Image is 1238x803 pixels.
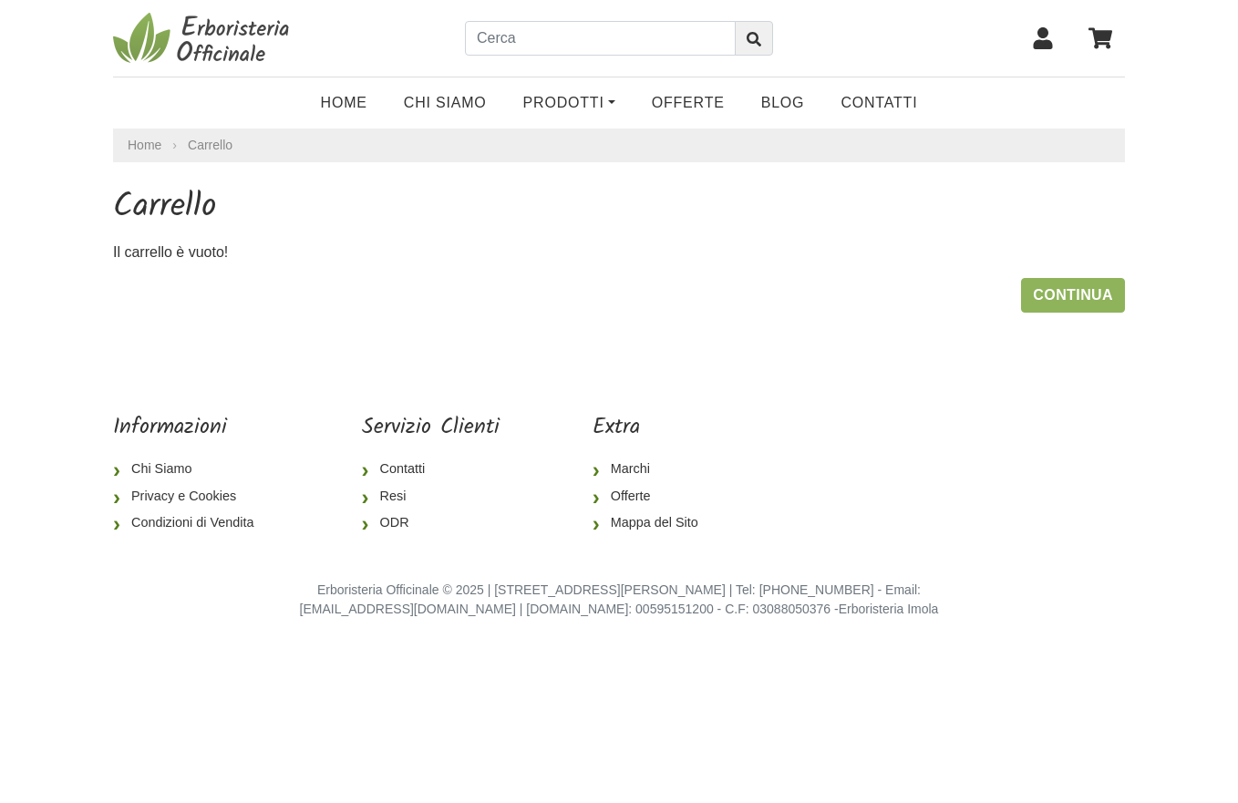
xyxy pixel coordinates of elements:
input: Cerca [465,21,736,56]
a: Carrello [188,138,232,152]
a: Continua [1021,278,1125,313]
a: Contatti [822,85,935,121]
a: Home [128,136,161,155]
a: Erboristeria Imola [839,602,939,616]
img: Erboristeria Officinale [113,11,295,66]
a: Home [303,85,386,121]
a: Chi Siamo [113,456,268,483]
a: Offerte [593,483,713,510]
small: Erboristeria Officinale © 2025 | [STREET_ADDRESS][PERSON_NAME] | Tel: [PHONE_NUMBER] - Email: [EM... [300,582,939,617]
a: Chi Siamo [386,85,505,121]
p: Il carrello è vuoto! [113,242,1125,263]
h1: Carrello [113,188,1125,227]
a: Prodotti [505,85,634,121]
nav: breadcrumb [113,129,1125,162]
a: OFFERTE [634,85,743,121]
iframe: fb:page Facebook Social Plugin [806,415,1125,479]
h5: Informazioni [113,415,268,441]
a: Condizioni di Vendita [113,510,268,537]
a: Blog [743,85,823,121]
a: Privacy e Cookies [113,483,268,510]
a: Resi [362,483,500,510]
a: Marchi [593,456,713,483]
a: Mappa del Sito [593,510,713,537]
a: Contatti [362,456,500,483]
h5: Extra [593,415,713,441]
h5: Servizio Clienti [362,415,500,441]
a: ODR [362,510,500,537]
